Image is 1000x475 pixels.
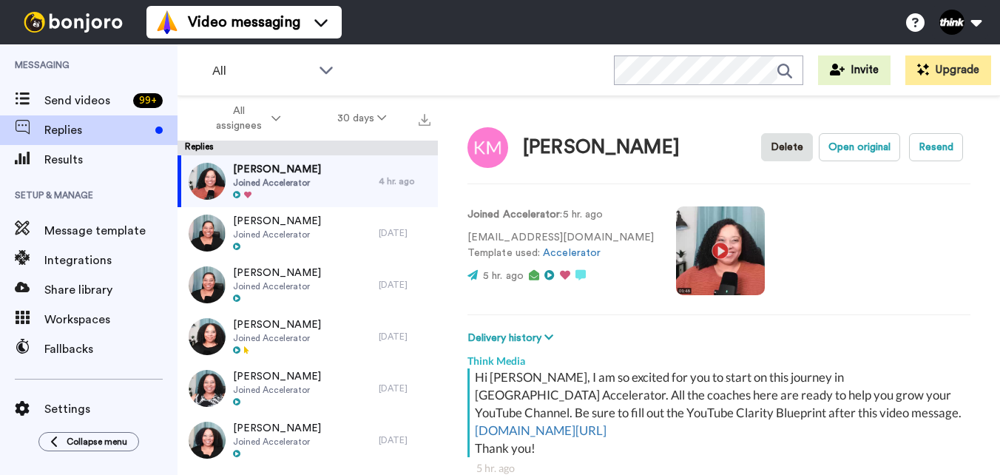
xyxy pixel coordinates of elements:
img: 84452aab-c71d-4a38-9f8f-1f9e4b4aca22-thumb.jpg [189,370,226,407]
img: a207904d-bebe-481d-8b2a-a53d62c9fca6-thumb.jpg [189,422,226,459]
div: 99 + [133,93,163,108]
button: Open original [819,133,900,161]
span: [PERSON_NAME] [233,162,321,177]
img: Image of Kristina McPherson-Dusard [467,127,508,168]
span: Integrations [44,252,178,269]
div: Hi [PERSON_NAME], I am so excited for you to start on this journey in [GEOGRAPHIC_DATA] Accelerat... [475,368,967,457]
img: cd6f76ea-3e9a-4e57-b8a2-708b9ef4f6ba-thumb.jpg [189,266,226,303]
span: Send videos [44,92,127,110]
button: Delete [761,133,813,161]
span: Workspaces [44,311,178,329]
div: Replies [178,141,438,155]
span: Joined Accelerator [233,177,321,189]
div: [DATE] [379,434,430,446]
a: [DOMAIN_NAME][URL] [475,422,607,438]
span: 5 hr. ago [483,271,524,281]
span: [PERSON_NAME] [233,266,321,280]
span: Results [44,151,178,169]
a: [PERSON_NAME]Joined Accelerator[DATE] [178,363,438,414]
p: : 5 hr. ago [467,207,654,223]
button: Delivery history [467,330,558,346]
span: All assignees [209,104,268,133]
p: [EMAIL_ADDRESS][DOMAIN_NAME] Template used: [467,230,654,261]
span: Message template [44,222,178,240]
a: [PERSON_NAME]Joined Accelerator[DATE] [178,259,438,311]
span: Settings [44,400,178,418]
a: [PERSON_NAME]Joined Accelerator[DATE] [178,311,438,363]
button: Invite [818,55,891,85]
button: All assignees [180,98,309,139]
img: export.svg [419,114,430,126]
a: [PERSON_NAME]Joined Accelerator4 hr. ago [178,155,438,207]
img: bj-logo-header-white.svg [18,12,129,33]
div: 4 hr. ago [379,175,430,187]
a: [PERSON_NAME]Joined Accelerator[DATE] [178,414,438,466]
img: 4cce0a0e-67f1-4681-a0ee-ab7958f2d20b-thumb.jpg [189,318,226,355]
span: Fallbacks [44,340,178,358]
div: [PERSON_NAME] [523,137,680,158]
div: [DATE] [379,279,430,291]
img: vm-color.svg [155,10,179,34]
div: [DATE] [379,383,430,394]
span: [PERSON_NAME] [233,421,321,436]
div: [DATE] [379,331,430,343]
span: [PERSON_NAME] [233,369,321,384]
button: 30 days [309,105,415,132]
img: 11c92973-6a07-4b01-9dd1-5341d780d19d-thumb.jpg [189,163,226,200]
span: Replies [44,121,149,139]
div: Think Media [467,346,970,368]
span: [PERSON_NAME] [233,214,321,229]
button: Upgrade [905,55,991,85]
span: All [212,62,311,80]
button: Collapse menu [38,432,139,451]
span: Joined Accelerator [233,229,321,240]
span: Collapse menu [67,436,127,448]
span: Joined Accelerator [233,332,321,344]
span: Joined Accelerator [233,384,321,396]
strong: Joined Accelerator [467,209,560,220]
a: Accelerator [543,248,601,258]
button: Resend [909,133,963,161]
span: Joined Accelerator [233,280,321,292]
div: [DATE] [379,227,430,239]
img: 038d9142-fb44-45ba-9e21-64b0405d53e5-thumb.jpg [189,215,226,252]
span: Joined Accelerator [233,436,321,448]
button: Export all results that match these filters now. [414,107,435,129]
span: [PERSON_NAME] [233,317,321,332]
span: Video messaging [188,12,300,33]
a: [PERSON_NAME]Joined Accelerator[DATE] [178,207,438,259]
span: Share library [44,281,178,299]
